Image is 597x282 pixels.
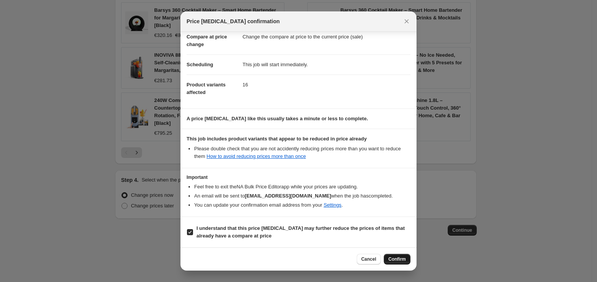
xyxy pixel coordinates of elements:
[357,254,381,264] button: Cancel
[361,256,376,262] span: Cancel
[384,254,410,264] button: Confirm
[243,27,410,47] dd: Change the compare at price to the current price (sale)
[243,54,410,75] dd: This job will start immediately.
[243,75,410,95] dd: 16
[388,256,406,262] span: Confirm
[245,193,331,199] b: [EMAIL_ADDRESS][DOMAIN_NAME]
[187,18,280,25] span: Price [MEDICAL_DATA] confirmation
[187,82,226,95] span: Product variants affected
[194,201,410,209] li: You can update your confirmation email address from your .
[194,145,410,160] li: Please double check that you are not accidently reducing prices more than you want to reduce them
[194,183,410,191] li: Feel free to exit the NA Bulk Price Editor app while your prices are updating.
[187,174,410,180] h3: Important
[187,34,227,47] span: Compare at price change
[324,202,342,208] a: Settings
[401,16,412,27] button: Close
[207,153,306,159] a: How to avoid reducing prices more than once
[187,62,213,67] span: Scheduling
[187,116,368,121] b: A price [MEDICAL_DATA] like this usually takes a minute or less to complete.
[187,136,367,142] b: This job includes product variants that appear to be reduced in price already
[196,225,405,239] b: I understand that this price [MEDICAL_DATA] may further reduce the prices of items that already h...
[194,192,410,200] li: An email will be sent to when the job has completed .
